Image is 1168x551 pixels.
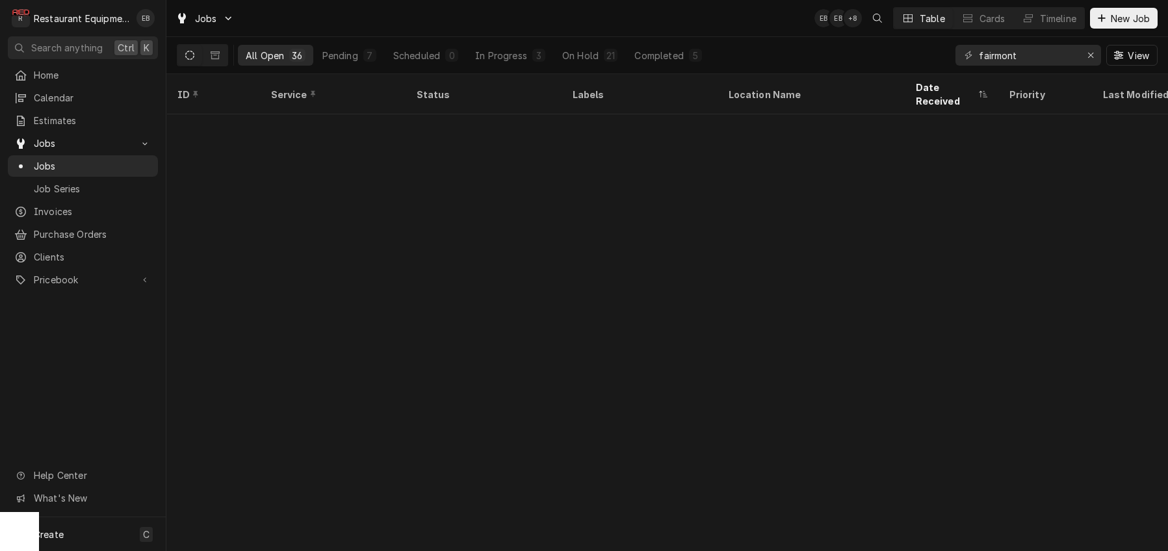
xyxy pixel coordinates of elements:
button: Erase input [1080,45,1101,66]
div: Date Received [915,81,975,108]
span: Home [34,68,151,82]
div: EB [136,9,155,27]
a: Go to Pricebook [8,269,158,290]
div: Location Name [728,88,892,101]
span: Search anything [31,41,103,55]
a: Go to What's New [8,487,158,509]
div: Restaurant Equipment Diagnostics [34,12,129,25]
div: Table [920,12,945,25]
div: 0 [448,49,456,62]
a: Calendar [8,87,158,109]
div: Scheduled [393,49,440,62]
div: EB [829,9,848,27]
button: View [1106,45,1158,66]
div: ID [177,88,247,101]
div: Labels [572,88,707,101]
div: 7 [366,49,374,62]
a: Purchase Orders [8,224,158,245]
span: Ctrl [118,41,135,55]
span: Jobs [195,12,217,25]
div: Timeline [1040,12,1076,25]
span: Calendar [34,91,151,105]
span: What's New [34,491,150,505]
div: Emily Bird's Avatar [136,9,155,27]
a: Jobs [8,155,158,177]
button: Search anythingCtrlK [8,36,158,59]
div: All Open [246,49,284,62]
span: Jobs [34,136,132,150]
div: Cards [980,12,1006,25]
div: EB [814,9,833,27]
div: Status [416,88,549,101]
span: Purchase Orders [34,227,151,241]
button: New Job [1090,8,1158,29]
a: Estimates [8,110,158,131]
span: K [144,41,149,55]
div: In Progress [475,49,527,62]
a: Invoices [8,201,158,222]
div: + 8 [844,9,862,27]
a: Home [8,64,158,86]
div: R [12,9,30,27]
input: Keyword search [979,45,1076,66]
div: On Hold [562,49,599,62]
a: Job Series [8,178,158,199]
div: Emily Bird's Avatar [829,9,848,27]
div: Pending [322,49,358,62]
a: Clients [8,246,158,268]
span: Create [34,529,64,540]
span: Help Center [34,468,150,482]
a: Go to Jobs [8,133,158,154]
a: Go to Help Center [8,465,158,486]
a: Go to Jobs [170,8,239,29]
div: Emily Bird's Avatar [814,9,833,27]
span: Clients [34,250,151,264]
button: Open search [867,8,888,29]
div: 36 [292,49,302,62]
span: C [143,528,149,541]
div: 5 [692,49,699,62]
div: Priority [1009,88,1079,101]
span: Pricebook [34,273,132,287]
div: Restaurant Equipment Diagnostics's Avatar [12,9,30,27]
div: 3 [535,49,543,62]
div: Service [270,88,393,101]
span: Jobs [34,159,151,173]
div: Completed [634,49,683,62]
span: Job Series [34,182,151,196]
span: Estimates [34,114,151,127]
span: Invoices [34,205,151,218]
span: View [1125,49,1152,62]
span: New Job [1108,12,1152,25]
div: 21 [606,49,615,62]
